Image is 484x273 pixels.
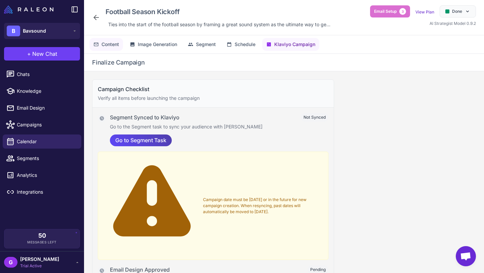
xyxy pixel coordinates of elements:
span: Calendar [17,138,76,145]
a: Chats [3,67,81,81]
span: Messages Left [27,240,57,245]
button: Image Generation [126,38,181,51]
div: Click to edit campaign name [103,5,333,18]
h4: Segment Synced to Klaviyo [110,113,179,121]
span: Klaviyo Campaign [274,41,315,48]
p: Verify all items before launching the campaign [98,94,328,102]
button: +New Chat [4,47,80,61]
a: Calendar [3,134,81,149]
div: Open chat [456,246,476,266]
a: Email Design [3,101,81,115]
span: Ties into the start of the football season by framing a great sound system as the ultimate way to... [108,21,330,28]
img: Raleon Logo [4,5,53,13]
h2: Finalize Campaign [92,58,145,67]
span: Segment [196,41,216,48]
div: Campaign date must be [DATE] or in the future for new campaign creation. When resyncing, past dat... [98,152,328,260]
span: Segments [17,155,76,162]
span: Email Design [17,104,76,112]
button: Content [89,38,123,51]
span: Chats [17,71,76,78]
span: AI Strategist Model 0.9.2 [430,21,476,26]
a: Knowledge [3,84,81,98]
span: Email Setup [374,8,397,14]
a: Analytics [3,168,81,182]
span: Integrations [17,188,76,196]
span: + [27,50,31,58]
a: Segments [3,151,81,165]
div: B [7,26,20,36]
span: Bavsound [23,27,46,35]
span: Trial Active [20,263,59,269]
button: Segment [184,38,220,51]
span: Knowledge [17,87,76,95]
span: Image Generation [138,41,177,48]
a: Campaigns [3,118,81,132]
span: [PERSON_NAME] [20,256,59,263]
span: Not Synced [301,113,328,122]
a: Integrations [3,185,81,199]
button: Email Setup3 [370,5,410,17]
span: New Chat [32,50,57,58]
div: Click to edit description [106,19,333,30]
button: Schedule [223,38,259,51]
span: Analytics [17,171,76,179]
p: Go to the Segment task to sync your audience with [PERSON_NAME] [110,123,328,130]
div: G [4,257,17,268]
span: 3 [399,8,406,15]
button: BBavsound [4,23,80,39]
span: Campaigns [17,121,76,128]
span: 50 [38,233,46,239]
a: Raleon Logo [4,5,56,13]
span: Schedule [235,41,255,48]
h3: Campaign Checklist [98,85,328,93]
span: Go to Segment Task [115,134,166,146]
span: Content [102,41,119,48]
span: Done [452,8,462,14]
a: View Plan [415,9,434,14]
button: Klaviyo Campaign [262,38,319,51]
